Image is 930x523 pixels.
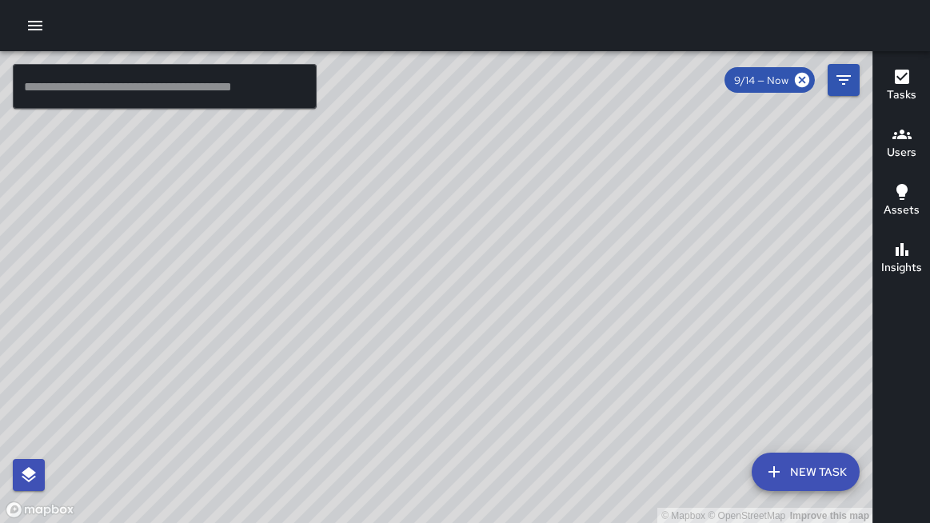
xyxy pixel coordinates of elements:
[724,74,798,87] span: 9/14 — Now
[887,144,916,162] h6: Users
[884,202,920,219] h6: Assets
[873,173,930,230] button: Assets
[828,64,860,96] button: Filters
[881,259,922,277] h6: Insights
[873,58,930,115] button: Tasks
[873,115,930,173] button: Users
[724,67,815,93] div: 9/14 — Now
[873,230,930,288] button: Insights
[887,86,916,104] h6: Tasks
[752,453,860,491] button: New Task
